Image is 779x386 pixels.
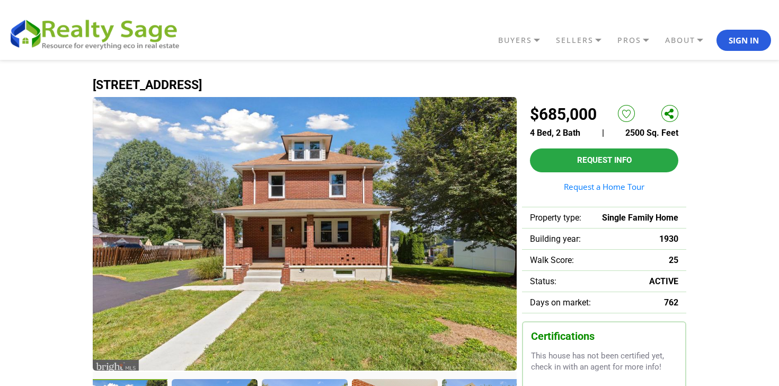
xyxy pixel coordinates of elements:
[530,183,678,191] a: Request a Home Tour
[649,276,678,286] span: ACTIVE
[602,128,604,138] span: |
[664,297,678,308] span: 762
[615,31,662,49] a: PROS
[662,31,716,49] a: ABOUT
[602,213,678,223] span: Single Family Home
[553,31,615,49] a: SELLERS
[531,350,677,373] p: This house has not been certified yet, check in with an agent for more info!
[530,255,574,265] span: Walk Score:
[530,148,678,172] button: Request Info
[625,128,678,138] span: 2500 Sq. Feet
[659,234,678,244] span: 1930
[530,234,581,244] span: Building year:
[530,213,581,223] span: Property type:
[93,78,686,92] h1: [STREET_ADDRESS]
[530,105,597,124] h2: $685,000
[716,30,771,51] button: Sign In
[669,255,678,265] span: 25
[530,128,580,138] span: 4 Bed, 2 Bath
[530,297,591,308] span: Days on market:
[495,31,553,49] a: BUYERS
[531,330,677,343] h3: Certifications
[530,276,556,286] span: Status:
[8,16,188,51] img: REALTY SAGE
